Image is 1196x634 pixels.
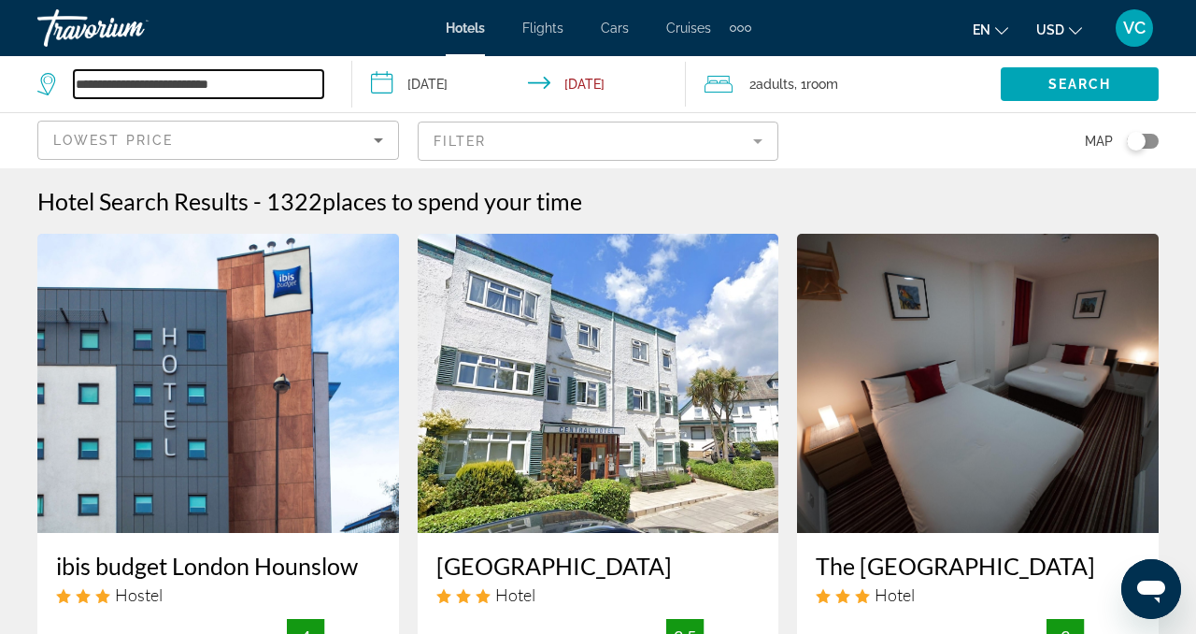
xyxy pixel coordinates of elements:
span: Map [1085,128,1113,154]
div: 3 star Hostel [56,584,380,605]
button: Search [1001,67,1159,101]
span: 2 [749,71,794,97]
div: 3 star Hotel [816,584,1140,605]
img: Hotel image [418,234,779,533]
img: Hotel image [37,234,399,533]
button: Change language [973,16,1008,43]
span: - [253,187,262,215]
span: Search [1048,77,1112,92]
button: Toggle map [1113,133,1159,150]
span: Lowest Price [53,133,173,148]
iframe: Button to launch messaging window [1121,559,1181,619]
span: Hotel [495,584,535,605]
span: , 1 [794,71,838,97]
h2: 1322 [266,187,582,215]
span: en [973,22,990,37]
button: Travelers: 2 adults, 0 children [686,56,1001,112]
a: [GEOGRAPHIC_DATA] [436,552,761,580]
button: Change currency [1036,16,1082,43]
span: Room [806,77,838,92]
button: Check-in date: Sep 13, 2025 Check-out date: Sep 14, 2025 [352,56,686,112]
span: Adults [756,77,794,92]
span: places to spend your time [322,187,582,215]
div: 3 star Hotel [436,584,761,605]
span: VC [1123,19,1146,37]
a: The [GEOGRAPHIC_DATA] [816,552,1140,580]
img: Hotel image [797,234,1159,533]
h1: Hotel Search Results [37,187,249,215]
a: ibis budget London Hounslow [56,552,380,580]
a: Flights [522,21,563,36]
a: Travorium [37,4,224,52]
span: Hotel [875,584,915,605]
button: Filter [418,121,779,162]
span: Hostel [115,584,163,605]
a: Hotels [446,21,485,36]
mat-select: Sort by [53,129,383,151]
button: Extra navigation items [730,13,751,43]
button: User Menu [1110,8,1159,48]
a: Cruises [666,21,711,36]
a: Cars [601,21,629,36]
span: USD [1036,22,1064,37]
